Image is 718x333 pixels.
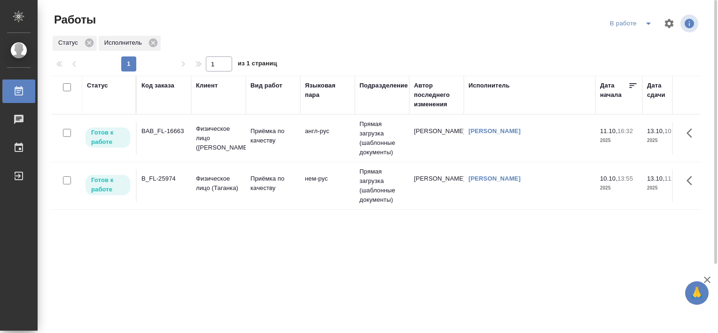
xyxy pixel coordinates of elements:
button: Здесь прячутся важные кнопки [681,122,703,144]
p: Приёмка по качеству [250,174,296,193]
p: 11.10, [600,127,617,135]
p: 13.10, [647,175,664,182]
p: Физическое лицо ([PERSON_NAME]) [196,124,241,152]
p: 2025 [647,183,685,193]
a: [PERSON_NAME] [468,127,521,135]
div: Языковая пара [305,81,350,100]
p: Статус [58,38,81,48]
button: 🙏 [685,281,709,305]
td: Прямая загрузка (шаблонные документы) [355,115,409,162]
span: Настроить таблицу [658,12,680,35]
div: Статус [87,81,108,90]
p: Физическое лицо (Таганка) [196,174,241,193]
span: Работы [52,12,96,27]
div: split button [608,16,658,31]
p: Исполнитель [104,38,145,48]
p: Приёмка по качеству [250,127,296,145]
span: 🙏 [689,283,705,303]
div: Дата сдачи [647,81,675,100]
td: Прямая загрузка (шаблонные документы) [355,162,409,209]
p: 11:00 [664,175,680,182]
p: 10.10, [600,175,617,182]
div: Код заказа [141,81,174,90]
div: Исполнитель [468,81,510,90]
button: Здесь прячутся важные кнопки [681,169,703,192]
td: [PERSON_NAME] [409,122,464,155]
p: 2025 [647,136,685,145]
div: Вид работ [250,81,282,90]
div: Исполнитель может приступить к работе [85,174,131,196]
p: 13:55 [617,175,633,182]
div: Исполнитель может приступить к работе [85,127,131,149]
td: нем-рус [300,169,355,202]
span: из 1 страниц [238,58,277,71]
div: Исполнитель [99,36,161,51]
div: Статус [53,36,97,51]
div: BAB_FL-16663 [141,127,187,136]
div: Автор последнего изменения [414,81,459,109]
p: Готов к работе [91,128,125,147]
div: Клиент [196,81,218,90]
p: 16:32 [617,127,633,135]
p: 10:35 [664,127,680,135]
p: 2025 [600,183,638,193]
div: Подразделение [359,81,408,90]
p: Готов к работе [91,175,125,194]
div: Дата начала [600,81,628,100]
p: 13.10, [647,127,664,135]
div: B_FL-25974 [141,174,187,183]
p: 2025 [600,136,638,145]
a: [PERSON_NAME] [468,175,521,182]
td: [PERSON_NAME] [409,169,464,202]
td: англ-рус [300,122,355,155]
span: Посмотреть информацию [680,15,700,32]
